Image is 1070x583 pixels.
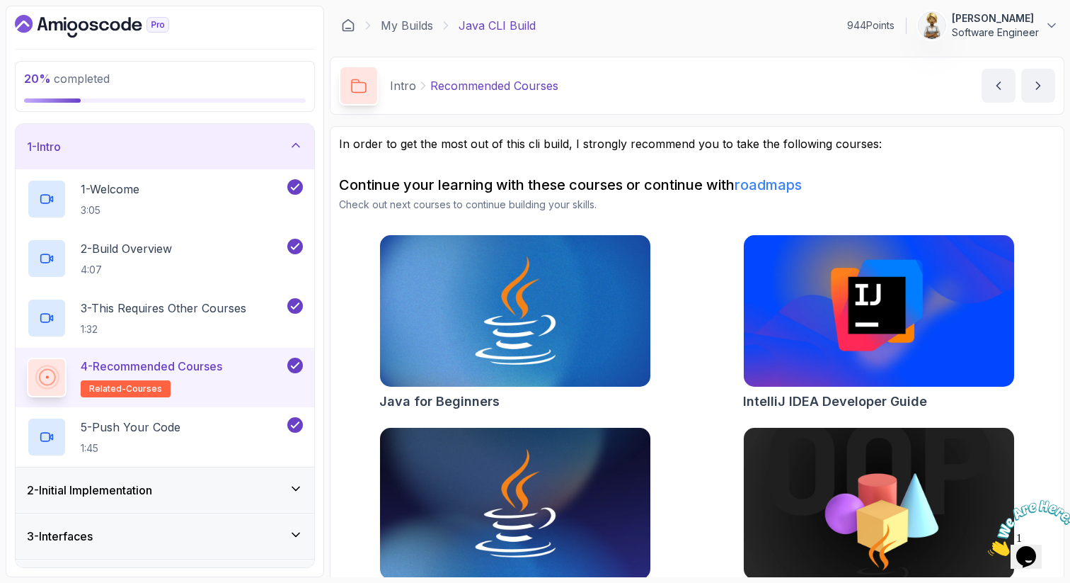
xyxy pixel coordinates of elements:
span: completed [24,72,110,86]
img: user profile image [919,12,945,39]
p: 5 - Push Your Code [81,419,180,436]
span: 20 % [24,72,51,86]
button: previous content [982,69,1016,103]
span: related-courses [89,383,162,395]
p: 3:05 [81,203,139,217]
button: 2-Initial Implementation [16,468,314,513]
a: Dashboard [341,18,355,33]
button: 3-Interfaces [16,514,314,559]
button: 3-This Requires Other Courses1:32 [27,298,303,338]
a: IntelliJ IDEA Developer Guide cardIntelliJ IDEA Developer Guide [743,234,1015,412]
button: user profile image[PERSON_NAME]Software Engineer [918,11,1059,40]
p: Intro [390,77,416,94]
a: Java for Beginners cardJava for Beginners [379,234,651,412]
img: Java for Beginners card [380,235,650,387]
p: 1:32 [81,322,246,336]
p: 3 - This Requires Other Courses [81,300,246,317]
button: 2-Build Overview4:07 [27,239,303,278]
button: 4-Recommended Coursesrelated-courses [27,358,303,397]
button: 1-Intro [16,124,314,169]
p: Java CLI Build [459,17,536,34]
p: Check out next courses to continue building your skills. [339,198,1055,212]
p: 1:45 [81,441,180,455]
button: 1-Welcome3:05 [27,179,303,219]
p: 2 - Build Overview [81,240,172,257]
h3: 1 - Intro [27,138,61,155]
p: Recommended Courses [430,77,558,94]
p: [PERSON_NAME] [952,11,1039,26]
h2: Continue your learning with these courses or continue with [339,175,1055,195]
img: Java for Developers card [380,428,650,579]
p: 4 - Recommended Courses [81,358,222,375]
p: 4:07 [81,263,172,277]
p: 1 - Welcome [81,181,139,198]
a: My Builds [381,17,433,34]
img: IntelliJ IDEA Developer Guide card [744,235,1014,387]
img: Java Object Oriented Programming card [744,428,1014,579]
h2: Java for Beginners [379,392,500,412]
a: Dashboard [15,15,202,38]
a: roadmaps [735,176,802,193]
p: 944 Points [847,18,894,33]
p: In order to get the most out of this cli build, I strongly recommend you to take the following co... [339,135,1055,152]
h3: 2 - Initial Implementation [27,482,152,499]
p: Software Engineer [952,26,1039,40]
h3: 3 - Interfaces [27,528,93,545]
img: Chat attention grabber [6,6,93,62]
span: 1 [6,6,11,18]
h2: IntelliJ IDEA Developer Guide [743,392,927,412]
iframe: chat widget [982,494,1070,562]
button: next content [1021,69,1055,103]
button: 5-Push Your Code1:45 [27,417,303,457]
